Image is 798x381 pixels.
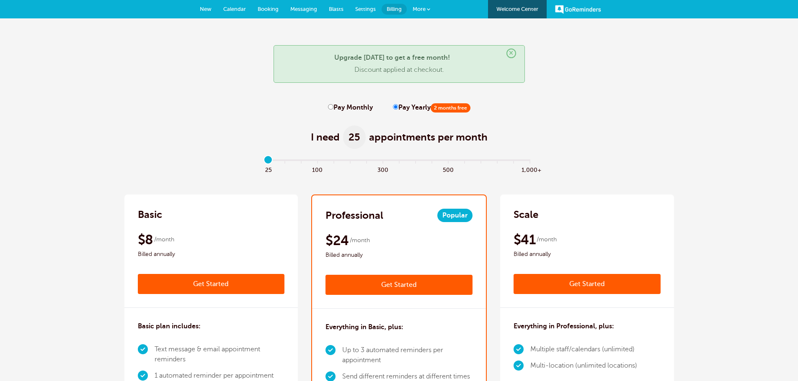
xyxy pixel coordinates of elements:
input: Pay Yearly2 months free [393,104,398,110]
span: Settings [355,6,376,12]
li: Multi-location (unlimited locations) [530,358,637,374]
span: Calendar [223,6,246,12]
strong: Upgrade [DATE] to get a free month! [334,54,450,61]
li: Up to 3 automated reminders per appointment [342,342,473,368]
a: Get Started [138,274,285,294]
li: Text message & email appointment reminders [155,341,285,368]
h2: Basic [138,208,162,221]
span: Blasts [329,6,343,12]
h3: Basic plan includes: [138,321,201,331]
h3: Everything in Basic, plus: [325,322,403,332]
span: /month [350,235,370,245]
span: Billed annually [138,249,285,259]
span: 500 [440,164,456,174]
a: Get Started [325,275,473,295]
span: Billing [387,6,402,12]
span: Billed annually [325,250,473,260]
a: Get Started [514,274,661,294]
span: Booking [258,6,279,12]
h2: Scale [514,208,538,221]
span: Popular [437,209,473,222]
span: 100 [309,164,325,174]
span: × [506,49,516,58]
li: Multiple staff/calendars (unlimited) [530,341,637,358]
a: Billing [382,4,407,15]
span: 300 [374,164,391,174]
h3: Everything in Professional, plus: [514,321,614,331]
span: New [200,6,212,12]
span: I need [311,130,340,144]
p: Discount applied at checkout. [282,66,516,74]
label: Pay Monthly [328,104,373,112]
span: appointments per month [369,130,488,144]
label: Pay Yearly [393,104,470,112]
span: More [413,6,426,12]
span: $41 [514,231,535,248]
span: Billed annually [514,249,661,259]
span: $24 [325,232,349,249]
span: $8 [138,231,153,248]
span: /month [537,235,557,245]
span: 1,000+ [522,164,538,174]
span: Messaging [290,6,317,12]
span: 25 [260,164,276,174]
input: Pay Monthly [328,104,333,110]
span: /month [154,235,174,245]
span: 2 months free [431,103,470,113]
span: 25 [343,125,366,149]
h2: Professional [325,209,383,222]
